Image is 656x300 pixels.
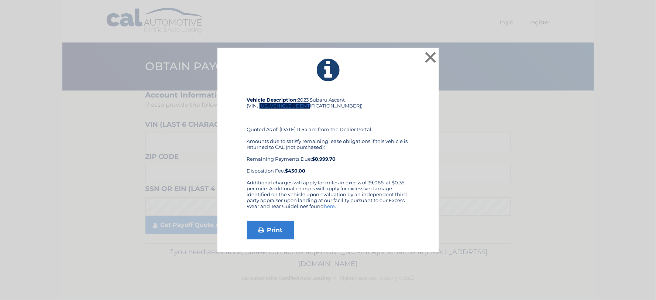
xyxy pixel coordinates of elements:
a: here [324,203,335,209]
strong: $450.00 [285,168,306,174]
b: $8,999.70 [312,156,336,162]
div: 2023 Subaru Ascent (VIN: [US_VEHICLE_IDENTIFICATION_NUMBER]) Quoted As of: [DATE] 11:54 am from t... [247,97,409,180]
div: Amounts due to satisfy remaining lease obligations if this vehicle is returned to CAL (not purcha... [247,138,409,174]
strong: Vehicle Description: [247,97,298,103]
a: Print [247,221,294,239]
div: Additional charges will apply for miles in excess of 39,066, at $0.35 per mile. Additional charge... [247,180,409,215]
button: × [423,50,438,65]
